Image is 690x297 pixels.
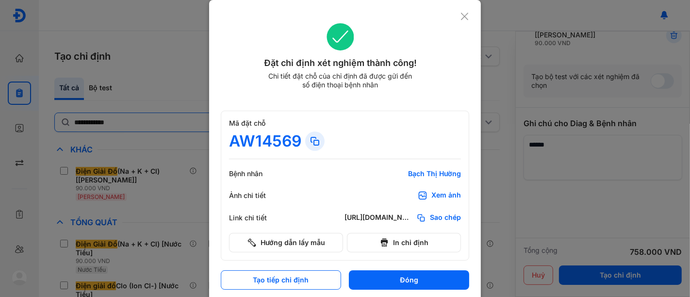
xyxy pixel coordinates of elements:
div: Bạch Thị Hường [345,169,461,178]
div: Mã đặt chỗ [229,119,461,128]
div: Xem ảnh [431,191,461,200]
button: Tạo tiếp chỉ định [221,270,341,290]
button: Hướng dẫn lấy mẫu [229,233,343,252]
div: Ảnh chi tiết [229,191,287,200]
div: Bệnh nhân [229,169,287,178]
button: Đóng [349,270,469,290]
div: Đặt chỉ định xét nghiệm thành công! [221,56,460,70]
div: Chi tiết đặt chỗ của chỉ định đã được gửi đến số điện thoại bệnh nhân [264,72,416,89]
div: Link chi tiết [229,214,287,222]
div: [URL][DOMAIN_NAME] [345,213,412,223]
button: In chỉ định [347,233,461,252]
div: AW14569 [229,132,301,151]
span: Sao chép [430,213,461,223]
